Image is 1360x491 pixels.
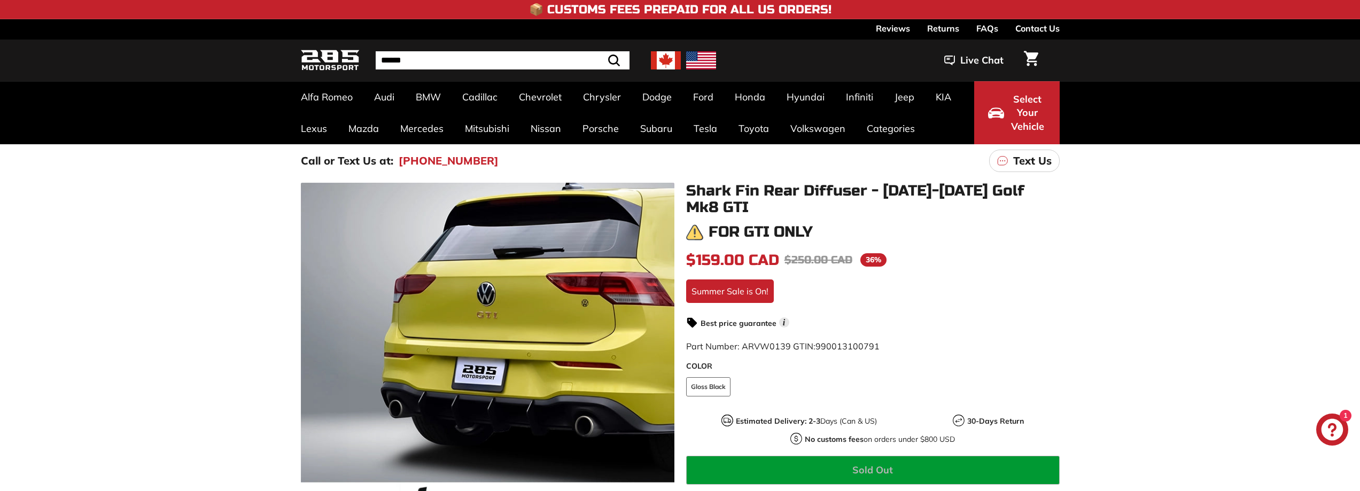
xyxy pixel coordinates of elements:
a: Contact Us [1015,19,1060,37]
span: 36% [860,253,887,267]
span: Live Chat [960,53,1004,67]
h3: For GTI only [709,224,813,240]
a: Dodge [632,81,682,113]
inbox-online-store-chat: Shopify online store chat [1313,414,1351,448]
strong: 30-Days Return [967,416,1024,426]
a: Mercedes [390,113,454,144]
img: warning.png [686,224,703,241]
input: Search [376,51,630,69]
strong: Estimated Delivery: 2-3 [736,416,820,426]
h1: Shark Fin Rear Diffuser - [DATE]-[DATE] Golf Mk8 GTI [686,183,1060,216]
a: FAQs [976,19,998,37]
a: Honda [724,81,776,113]
a: Ford [682,81,724,113]
a: Cadillac [452,81,508,113]
a: Text Us [989,150,1060,172]
a: Mazda [338,113,390,144]
strong: No customs fees [805,434,864,444]
button: Select Your Vehicle [974,81,1060,144]
span: $250.00 CAD [784,253,852,267]
a: Infiniti [835,81,884,113]
a: Lexus [290,113,338,144]
span: 990013100791 [815,341,880,352]
a: Porsche [572,113,630,144]
a: Toyota [728,113,780,144]
a: Jeep [884,81,925,113]
span: $159.00 CAD [686,251,779,269]
button: Sold Out [686,456,1060,485]
a: Tesla [683,113,728,144]
div: Summer Sale is On! [686,279,774,303]
p: Days (Can & US) [736,416,877,427]
span: i [779,317,789,328]
a: Audi [363,81,405,113]
a: Nissan [520,113,572,144]
span: Part Number: ARVW0139 GTIN: [686,341,880,352]
a: Returns [927,19,959,37]
span: Select Your Vehicle [1009,92,1046,134]
a: KIA [925,81,962,113]
p: Text Us [1013,153,1052,169]
h4: 📦 Customs Fees Prepaid for All US Orders! [529,3,831,16]
p: on orders under $800 USD [805,434,955,445]
a: Mitsubishi [454,113,520,144]
a: Alfa Romeo [290,81,363,113]
span: Sold Out [852,464,893,476]
button: Live Chat [930,47,1017,74]
a: [PHONE_NUMBER] [399,153,499,169]
a: Hyundai [776,81,835,113]
a: Reviews [876,19,910,37]
a: Volkswagen [780,113,856,144]
a: Chrysler [572,81,632,113]
a: Chevrolet [508,81,572,113]
strong: Best price guarantee [701,318,776,328]
a: Subaru [630,113,683,144]
a: Cart [1017,42,1045,79]
a: BMW [405,81,452,113]
a: Categories [856,113,926,144]
img: Logo_285_Motorsport_areodynamics_components [301,48,360,73]
label: COLOR [686,361,1060,372]
p: Call or Text Us at: [301,153,393,169]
